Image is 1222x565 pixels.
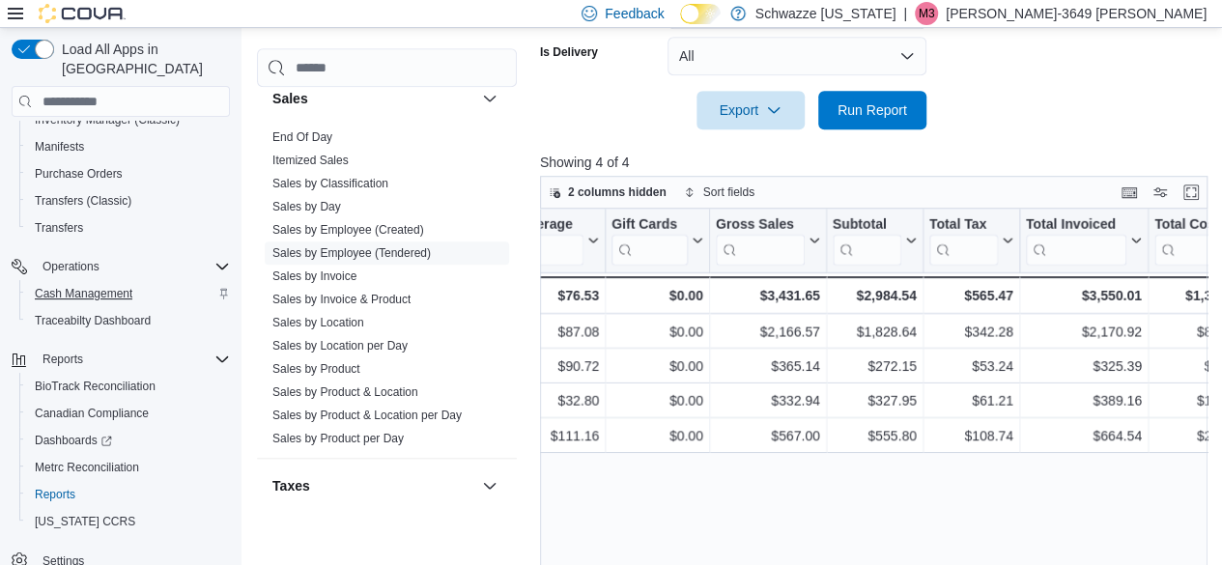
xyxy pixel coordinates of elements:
span: 2 columns hidden [568,184,667,200]
a: Sales by Product per Day [272,432,404,445]
span: Transfers [27,216,230,240]
span: Transfers [35,220,83,236]
span: Export [708,91,793,129]
span: Cash Management [35,286,132,301]
span: Run Report [838,100,907,120]
div: $2,170.92 [1025,320,1141,343]
div: $76.53 [440,284,599,307]
div: Sales [257,126,517,458]
h3: Taxes [272,476,310,495]
span: Sales by Invoice [272,268,356,284]
button: Manifests [19,133,238,160]
a: Transfers (Classic) [27,189,139,212]
p: [PERSON_NAME]-3649 [PERSON_NAME] [946,2,1207,25]
button: Cash Management [19,280,238,307]
button: Reports [35,348,91,371]
button: Sales [272,89,474,108]
button: Sort fields [676,181,762,204]
button: [US_STATE] CCRS [19,508,238,535]
span: Sales by Location [272,315,364,330]
a: Metrc Reconciliation [27,456,147,479]
div: $567.00 [716,424,820,447]
button: 2 columns hidden [541,181,674,204]
a: Sales by Product & Location per Day [272,409,462,422]
div: Transaction Average [440,216,583,266]
a: Dashboards [27,429,120,452]
span: Cash Management [27,282,230,305]
span: Load All Apps in [GEOGRAPHIC_DATA] [54,40,230,78]
a: Sales by Day [272,200,341,213]
span: BioTrack Reconciliation [27,375,230,398]
button: Keyboard shortcuts [1118,181,1141,204]
label: Is Delivery [540,44,598,60]
div: $87.08 [440,320,599,343]
button: Canadian Compliance [19,400,238,427]
a: Sales by Product [272,362,360,376]
div: Gift Card Sales [611,216,688,266]
div: $3,431.65 [715,284,819,307]
div: $53.24 [928,354,1012,378]
a: Sales by Employee (Created) [272,223,424,237]
button: Display options [1149,181,1172,204]
span: Sales by Invoice & Product [272,292,411,307]
span: Sales by Product & Location per Day [272,408,462,423]
button: Reports [4,346,238,373]
img: Cova [39,4,126,23]
span: Sales by Employee (Created) [272,222,424,238]
div: $2,166.57 [716,320,820,343]
div: $664.54 [1025,424,1141,447]
input: Dark Mode [680,4,721,24]
span: Manifests [35,139,84,155]
div: $3,550.01 [1025,284,1141,307]
span: Metrc Reconciliation [35,460,139,475]
a: Itemized Sales [272,154,349,167]
button: All [668,37,926,75]
div: $0.00 [611,354,703,378]
div: $272.15 [832,354,916,378]
button: Transfers [19,214,238,241]
div: $332.94 [716,389,820,412]
div: $325.39 [1025,354,1141,378]
button: Enter fullscreen [1179,181,1203,204]
a: Manifests [27,135,92,158]
a: Traceabilty Dashboard [27,309,158,332]
a: Dashboards [19,427,238,454]
button: Export [696,91,805,129]
a: Sales by Employee (Tendered) [272,246,431,260]
button: Gross Sales [715,216,819,266]
span: Sales by Product [272,361,360,377]
span: Reports [35,348,230,371]
span: Sales by Day [272,199,341,214]
span: Sales by Product & Location [272,384,418,400]
a: [US_STATE] CCRS [27,510,143,533]
h3: Sales [272,89,308,108]
div: Subtotal [832,216,900,235]
span: Manifests [27,135,230,158]
button: Traceabilty Dashboard [19,307,238,334]
span: Reports [43,352,83,367]
span: Sales by Employee (Tendered) [272,245,431,261]
span: End Of Day [272,129,332,145]
span: Reports [27,483,230,506]
button: Taxes [478,474,501,497]
div: $61.21 [928,389,1012,412]
button: Run Report [818,91,926,129]
div: Total Invoiced [1025,216,1125,266]
span: Itemized Sales [272,153,349,168]
span: BioTrack Reconciliation [35,379,156,394]
button: Purchase Orders [19,160,238,187]
span: Canadian Compliance [27,402,230,425]
a: Canadian Compliance [27,402,156,425]
a: Sales by Invoice [272,269,356,283]
div: $389.16 [1025,389,1141,412]
button: Subtotal [832,216,916,266]
a: Sales by Classification [272,177,388,190]
div: $342.28 [928,320,1012,343]
div: Michael-3649 Morefield [915,2,938,25]
div: $365.14 [716,354,820,378]
span: Sales by Classification [272,176,388,191]
span: Transfers (Classic) [27,189,230,212]
div: Subtotal [832,216,900,266]
span: Sort fields [703,184,754,200]
div: $108.74 [928,424,1012,447]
